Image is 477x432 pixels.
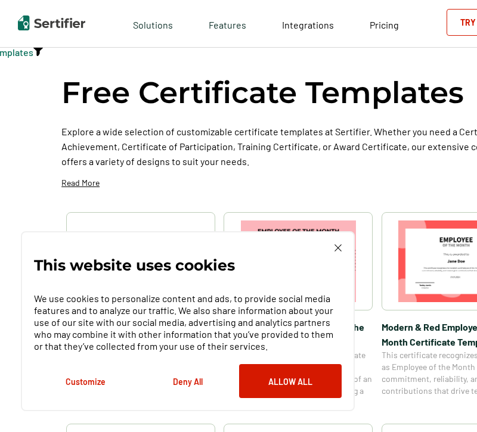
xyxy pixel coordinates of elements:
p: We use cookies to personalize content and ads, to provide social media features and to analyze ou... [34,293,342,352]
span: Pricing [370,19,399,30]
img: Cookie Popup Close [334,244,342,251]
img: Sertifier | Digital Credentialing Platform [18,15,85,30]
span: Integrations [282,19,334,30]
button: Allow All [239,364,342,398]
h1: Free Certificate Templates [61,73,464,112]
p: This website uses cookies [34,259,235,271]
span: Features [209,16,246,31]
a: Pricing [370,16,399,31]
button: Customize [34,364,137,398]
a: Simple & Modern Employee of the Month Certificate TemplateSimple & Modern Employee of the Month C... [224,212,373,409]
p: Read More [61,177,100,189]
button: Deny All [137,364,239,398]
a: Integrations [282,16,334,31]
img: Simple & Modern Employee of the Month Certificate Template [241,220,357,302]
span: Solutions [133,16,173,31]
